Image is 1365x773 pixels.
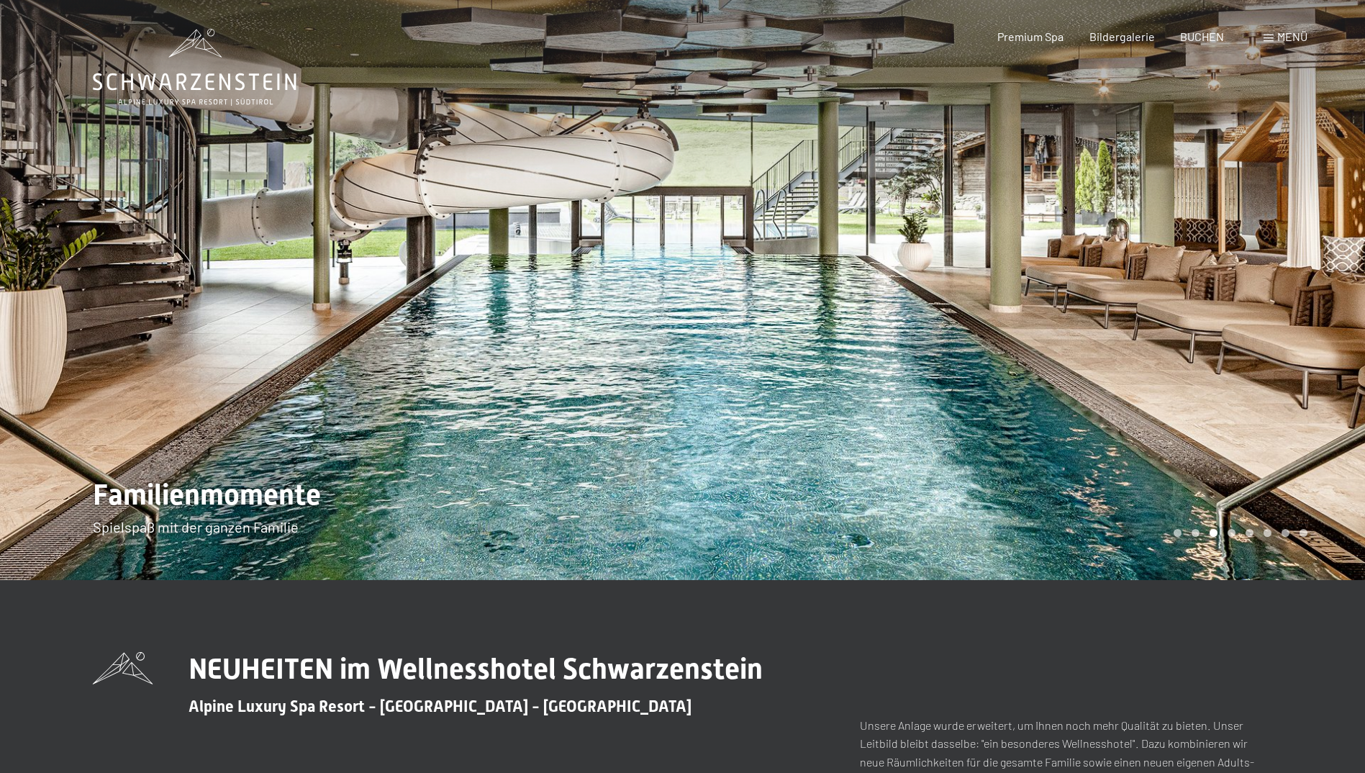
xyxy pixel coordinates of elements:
div: Carousel Page 6 [1264,529,1271,537]
a: Bildergalerie [1089,30,1155,43]
div: Carousel Page 4 [1228,529,1235,537]
div: Carousel Page 2 [1192,529,1200,537]
div: Carousel Pagination [1169,529,1307,537]
a: BUCHEN [1180,30,1224,43]
span: Menü [1277,30,1307,43]
span: NEUHEITEN im Wellnesshotel Schwarzenstein [189,652,763,686]
a: Premium Spa [997,30,1064,43]
div: Carousel Page 3 (Current Slide) [1210,529,1217,537]
span: Alpine Luxury Spa Resort - [GEOGRAPHIC_DATA] - [GEOGRAPHIC_DATA] [189,697,691,715]
div: Carousel Page 1 [1174,529,1182,537]
div: Carousel Page 7 [1282,529,1289,537]
div: Carousel Page 5 [1246,529,1253,537]
div: Carousel Page 8 [1300,529,1307,537]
